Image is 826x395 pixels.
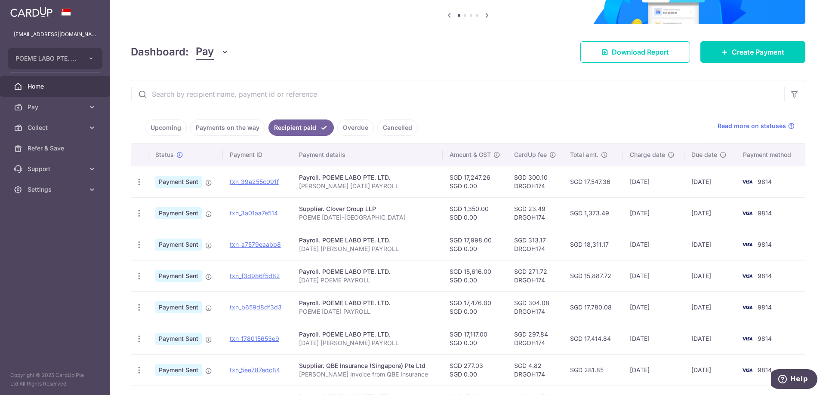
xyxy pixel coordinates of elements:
div: Payroll. POEME LABO PTE. LTD. [299,236,436,245]
td: SGD 17,247.26 SGD 0.00 [443,166,507,197]
span: Status [155,150,174,159]
span: Settings [28,185,84,194]
td: [DATE] [623,354,684,386]
td: [DATE] [623,260,684,291]
p: POEME [DATE]-[GEOGRAPHIC_DATA] [299,213,436,222]
a: txn_3a01aa7e514 [230,209,278,217]
td: SGD 300.10 DRGOH174 [507,166,563,197]
td: SGD 313.17 DRGOH174 [507,229,563,260]
img: CardUp [10,7,52,17]
a: Recipient paid [268,119,334,136]
td: [DATE] [684,323,736,354]
a: Payments on the way [190,119,265,136]
p: [PERSON_NAME] Invoice from QBE Insurance [299,370,436,379]
a: txn_f78015653e9 [230,335,279,342]
td: SGD 1,350.00 SGD 0.00 [443,197,507,229]
input: Search by recipient name, payment id or reference [131,80,784,108]
span: 9814 [758,366,772,374]
a: txn_39a255c091f [230,178,279,185]
p: [EMAIL_ADDRESS][DOMAIN_NAME] [14,30,96,39]
span: Download Report [612,47,669,57]
p: [PERSON_NAME] [DATE] PAYROLL [299,182,436,190]
img: Bank Card [739,302,756,312]
td: SGD 17,998.00 SGD 0.00 [443,229,507,260]
img: Bank Card [739,271,756,281]
a: txn_f3d986f5d82 [230,272,280,279]
td: [DATE] [684,260,736,291]
span: Amount & GST [450,150,491,159]
td: SGD 304.08 DRGOH174 [507,291,563,323]
td: SGD 17,476.00 SGD 0.00 [443,291,507,323]
td: [DATE] [684,291,736,323]
p: [DATE] POEME PAYROLL [299,276,436,285]
span: Read more on statuses [718,122,786,130]
td: SGD 1,373.49 [563,197,623,229]
h4: Dashboard: [131,44,189,60]
div: Supplier. Clover Group LLP [299,205,436,213]
td: SGD 17,117.00 SGD 0.00 [443,323,507,354]
td: SGD 4.82 DRGOH174 [507,354,563,386]
a: txn_b659d8df3d3 [230,303,282,311]
span: Pay [28,103,84,111]
span: Charge date [630,150,665,159]
img: Bank Card [739,177,756,187]
td: [DATE] [684,229,736,260]
span: Payment Sent [155,270,202,282]
td: [DATE] [623,291,684,323]
img: Bank Card [739,208,756,218]
td: [DATE] [684,166,736,197]
button: Pay [196,44,229,60]
a: txn_a7579eaabb8 [230,241,281,248]
img: Bank Card [739,239,756,250]
td: [DATE] [684,197,736,229]
span: 9814 [758,303,772,311]
span: 9814 [758,241,772,248]
iframe: Opens a widget where you can find more information [771,369,817,391]
span: Create Payment [732,47,784,57]
span: 9814 [758,272,772,279]
p: POEME [DATE] PAYROLL [299,307,436,316]
th: Payment method [736,144,805,166]
a: Download Report [580,41,690,63]
span: Payment Sent [155,333,202,345]
p: [DATE] [PERSON_NAME] PAYROLL [299,245,436,253]
span: 9814 [758,335,772,342]
div: Payroll. POEME LABO PTE. LTD. [299,173,436,182]
img: Bank Card [739,334,756,344]
td: SGD 17,547.36 [563,166,623,197]
td: [DATE] [623,197,684,229]
span: Total amt. [570,150,598,159]
a: Overdue [337,119,374,136]
td: SGD 277.03 SGD 0.00 [443,354,507,386]
a: Upcoming [145,119,187,136]
td: [DATE] [623,166,684,197]
span: Collect [28,123,84,132]
button: POEME LABO PTE. LTD. [8,48,102,69]
td: [DATE] [623,229,684,260]
span: Pay [196,44,214,60]
span: Payment Sent [155,176,202,188]
td: SGD 15,887.72 [563,260,623,291]
span: Due date [691,150,717,159]
img: Bank Card [739,365,756,375]
th: Payment ID [223,144,292,166]
td: SGD 17,414.84 [563,323,623,354]
span: Payment Sent [155,301,202,313]
span: Payment Sent [155,239,202,251]
td: SGD 15,616.00 SGD 0.00 [443,260,507,291]
div: Supplier. QBE Insurance (Singapore) Pte Ltd [299,361,436,370]
span: Support [28,165,84,173]
div: Payroll. POEME LABO PTE. LTD. [299,267,436,276]
a: Cancelled [377,119,418,136]
p: [DATE] [PERSON_NAME] PAYROLL [299,339,436,347]
td: SGD 297.84 DRGOH174 [507,323,563,354]
a: txn_5ee787edc84 [230,366,280,374]
span: CardUp fee [514,150,547,159]
td: [DATE] [623,323,684,354]
td: [DATE] [684,354,736,386]
span: POEME LABO PTE. LTD. [15,54,79,63]
span: Home [28,82,84,91]
span: Payment Sent [155,364,202,376]
td: SGD 271.72 DRGOH174 [507,260,563,291]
